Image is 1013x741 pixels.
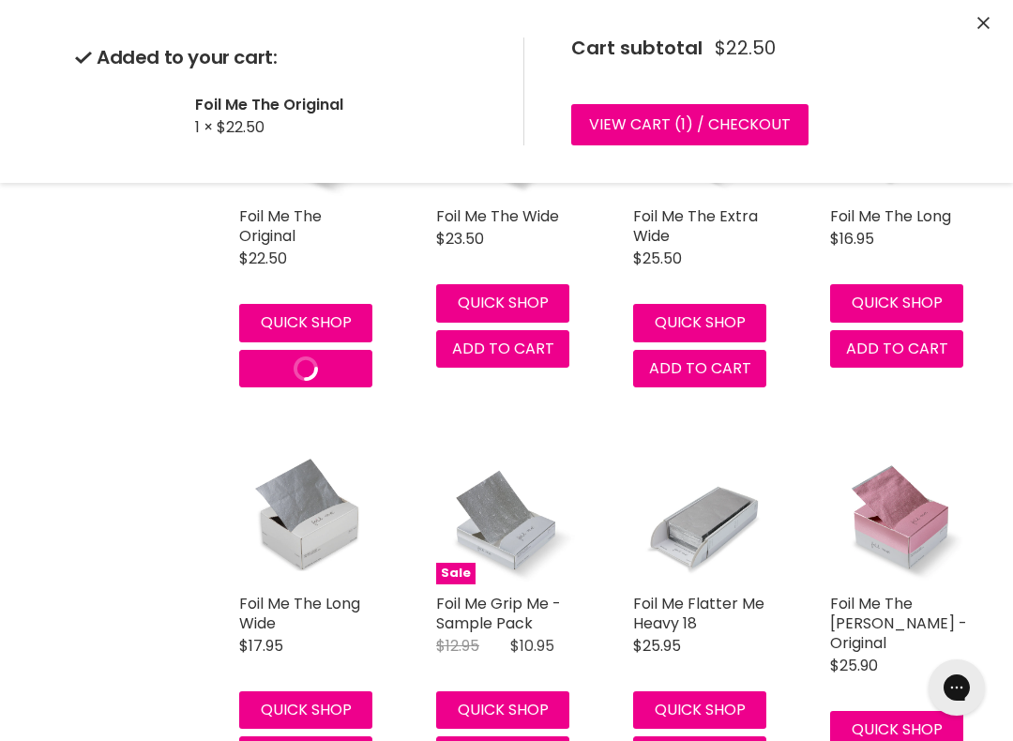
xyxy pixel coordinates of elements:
[633,205,758,247] a: Foil Me The Extra Wide
[830,445,971,582] img: Foil Me The Knobel - Original
[195,116,213,138] span: 1 ×
[715,38,776,59] span: $22.50
[633,444,774,584] a: Foil Me Flatter Me Heavy 18
[633,593,764,634] a: Foil Me Flatter Me Heavy 18
[571,104,809,145] a: View cart (1) / Checkout
[633,304,766,341] button: Quick shop
[436,205,559,227] a: Foil Me The Wide
[75,47,493,68] h2: Added to your cart:
[830,284,963,322] button: Quick shop
[633,691,766,729] button: Quick shop
[633,445,774,582] img: Foil Me Flatter Me Heavy 18
[830,655,878,676] span: $25.90
[649,357,751,379] span: Add to cart
[919,653,994,722] iframe: Gorgias live chat messenger
[239,248,287,269] span: $22.50
[436,635,479,657] span: $12.95
[830,593,967,654] a: Foil Me The [PERSON_NAME] - Original
[217,116,265,138] span: $22.50
[239,350,372,387] button: Add to cart
[239,444,380,584] img: Foil Me The Long Wide
[436,691,569,729] button: Quick shop
[436,228,484,250] span: $23.50
[239,691,372,729] button: Quick shop
[977,14,990,34] button: Close
[239,444,380,584] a: Foil Me The Long Wide Foil Me The Long Wide
[75,108,90,123] img: Foil Me The Original
[633,350,766,387] button: Add to cart
[830,205,951,227] a: Foil Me The Long
[452,338,554,359] span: Add to cart
[681,113,686,135] span: 1
[830,444,971,584] a: Foil Me The Knobel - Original
[436,593,561,634] a: Foil Me Grip Me - Sample Pack
[830,330,963,368] button: Add to cart
[830,228,874,250] span: $16.95
[633,248,682,269] span: $25.50
[846,338,948,359] span: Add to cart
[239,205,322,247] a: Foil Me The Original
[239,304,372,341] button: Quick shop
[436,444,577,584] img: Foil Me Grip Me - Sample Pack
[239,635,283,657] span: $17.95
[436,444,577,584] a: Foil Me Grip Me - Sample Pack Sale
[195,95,493,114] h2: Foil Me The Original
[239,593,360,634] a: Foil Me The Long Wide
[571,35,703,61] span: Cart subtotal
[510,635,554,657] span: $10.95
[436,330,569,368] button: Add to cart
[436,563,476,584] span: Sale
[633,635,681,657] span: $25.95
[436,284,569,322] button: Quick shop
